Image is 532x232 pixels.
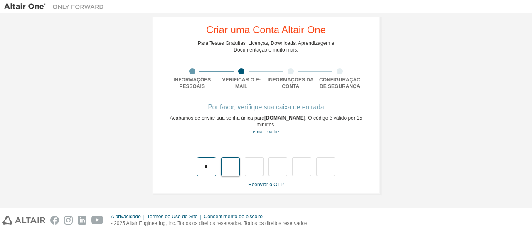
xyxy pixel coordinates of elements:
span: [DOMAIN_NAME] [264,115,305,121]
div: Para Testes Gratuitas, Licenças, Downloads, Aprendizagem e Documentação e muito mais. [198,40,335,53]
img: Guia de viagem de Altair One [4,2,108,11]
img: linkedin.svg [78,216,86,225]
img: youtube.svg [91,216,103,225]
img: facebook.svg [50,216,59,225]
a: Reenviar o OTP [248,182,284,188]
img: altair_logo.svg [2,216,45,225]
div: Informações da conta [266,77,315,90]
div: Configuração de segurança [315,77,365,90]
div: Acabamos de enviar sua senha única para . O código é válido por 15 minutos. [167,115,365,135]
div: Criar uma Conta Altair One [206,25,326,35]
div: Verificar o e-mail [217,77,266,90]
a: Volte para o formulário de inscrição [253,129,279,134]
div: Informações pessoais [167,77,217,90]
div: A privacidade [111,213,147,220]
div: Por favor, verifique sua caixa de entrada [167,105,365,110]
div: Termos de Uso do Site [147,213,204,220]
p: - 2025 Altair Engineering, Inc. Todos os direitos reservados. Todos os direitos reservados. [111,220,309,227]
img: instagram.svg [64,216,73,225]
div: Consentimento de biscoito [204,213,268,220]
